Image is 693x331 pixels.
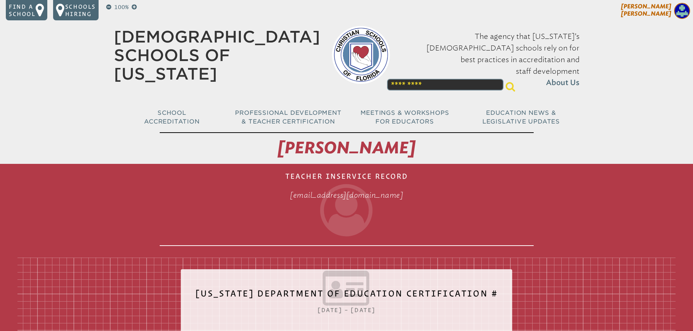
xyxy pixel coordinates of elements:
p: Schools Hiring [65,3,96,17]
span: Meetings & Workshops for Educators [361,109,449,125]
span: About Us [546,77,580,89]
span: [DATE] – [DATE] [318,307,375,313]
span: School Accreditation [144,109,199,125]
img: csf-logo-web-colors.png [332,26,390,84]
p: 100% [113,3,130,12]
img: 7d40eb5f2f5dcfe4cb2def6598a0c835 [674,3,690,19]
p: Find a school [9,3,36,17]
a: [DEMOGRAPHIC_DATA] Schools of [US_STATE] [114,27,320,83]
span: Professional Development & Teacher Certification [235,109,341,125]
p: The agency that [US_STATE]’s [DEMOGRAPHIC_DATA] schools rely on for best practices in accreditati... [402,31,580,89]
span: Education News & Legislative Updates [482,109,560,125]
span: [PERSON_NAME] [PERSON_NAME] [621,3,671,17]
h1: Teacher Inservice Record [160,167,534,246]
span: [PERSON_NAME] [278,138,415,158]
h2: [US_STATE] Department of Education Certification # [195,284,498,308]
